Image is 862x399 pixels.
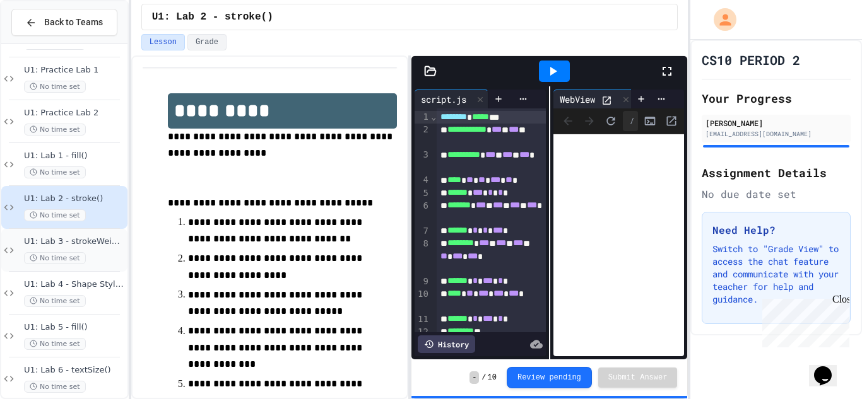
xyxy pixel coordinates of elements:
span: No time set [24,166,86,178]
button: Back to Teams [11,9,117,36]
span: No time set [24,381,86,393]
h3: Need Help? [712,223,840,238]
button: Open in new tab [662,112,681,130]
span: No time set [24,124,86,136]
span: No time set [24,209,86,221]
div: WebView [553,93,601,106]
button: Review pending [507,367,592,388]
span: U1: Practice Lab 1 [24,65,125,76]
div: 5 [415,187,430,200]
span: U1: Lab 4 - Shape Styling [24,279,125,290]
div: 11 [415,313,430,326]
button: Grade [187,34,227,50]
button: Lesson [141,34,185,50]
span: U1: Lab 2 - stroke() [152,9,273,25]
span: Back to Teams [44,16,103,29]
div: 4 [415,174,430,187]
span: U1: Lab 1 - fill() [24,151,125,161]
h2: Your Progress [702,90,851,107]
p: Switch to "Grade View" to access the chat feature and communicate with your teacher for help and ... [712,243,840,306]
iframe: Web Preview [553,134,685,357]
div: script.js [415,93,473,106]
span: U1: Practice Lab 2 [24,108,125,119]
div: 1 [415,111,430,124]
span: / [481,373,486,383]
button: Refresh [601,112,620,130]
div: 2 [415,124,430,149]
span: Fold line [430,112,437,122]
span: U1: Lab 3 - strokeWeight() [24,236,125,247]
span: No time set [24,295,86,307]
span: Submit Answer [608,373,668,383]
div: [PERSON_NAME] [706,117,847,129]
div: script.js [415,90,488,108]
span: No time set [24,338,86,350]
div: / [623,111,638,131]
span: U1: Lab 2 - stroke() [24,194,125,204]
div: [EMAIL_ADDRESS][DOMAIN_NAME] [706,129,847,139]
div: 9 [415,275,430,288]
h2: Assignment Details [702,164,851,182]
span: No time set [24,252,86,264]
div: Chat with us now!Close [5,5,87,80]
div: 7 [415,225,430,238]
div: 10 [415,288,430,313]
div: History [418,335,475,353]
div: 8 [415,238,430,275]
div: 3 [415,149,430,174]
h1: CS10 PERIOD 2 [702,51,800,69]
span: U1: Lab 5 - fill() [24,322,125,333]
button: Console [641,112,659,130]
span: No time set [24,81,86,93]
div: My Account [700,5,740,34]
span: - [469,371,479,384]
span: Forward [580,112,599,130]
span: Back [558,112,577,130]
iframe: chat widget [757,294,849,347]
span: 10 [488,373,497,383]
div: 6 [415,200,430,225]
div: WebView [553,90,634,108]
iframe: chat widget [809,349,849,386]
div: No due date set [702,187,851,202]
button: Submit Answer [598,367,678,388]
div: 12 [415,326,430,338]
span: U1: Lab 6 - textSize() [24,365,125,376]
